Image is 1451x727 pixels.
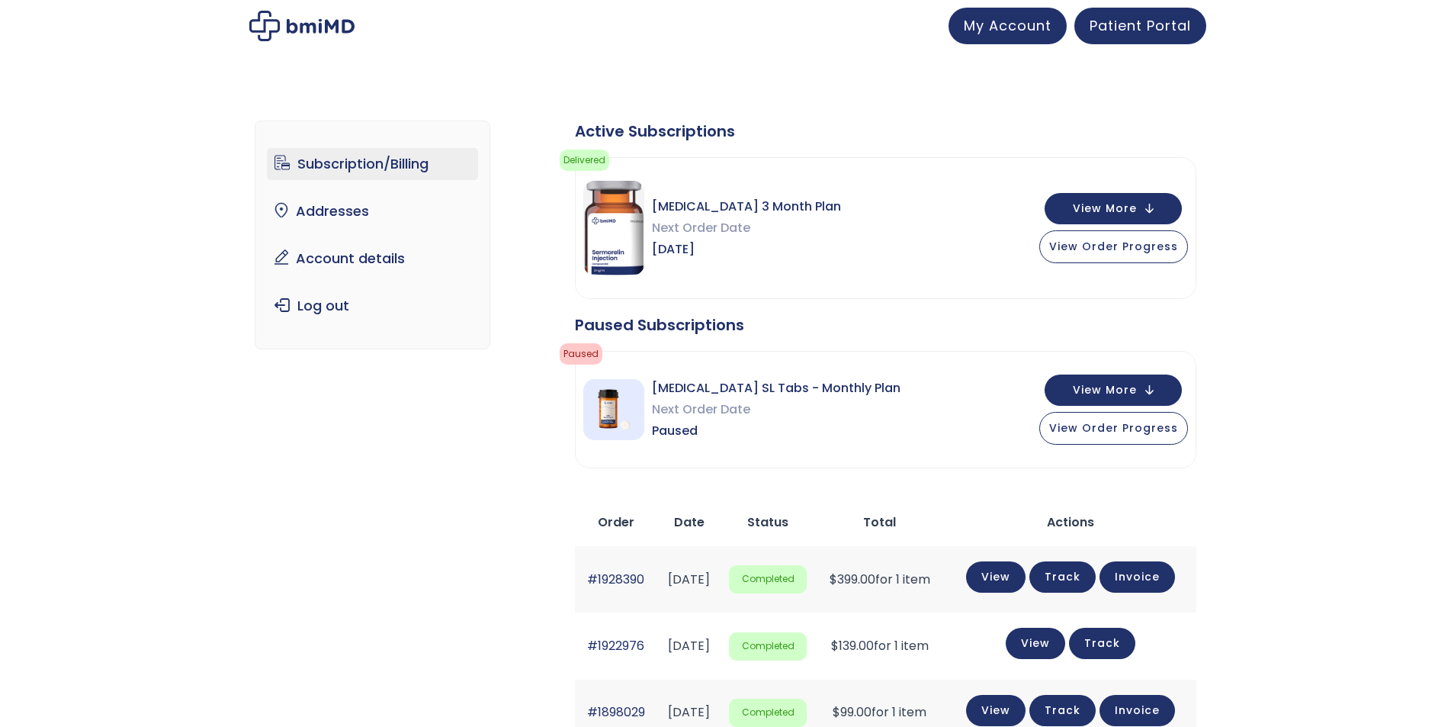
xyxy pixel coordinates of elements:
span: Order [598,513,634,531]
span: Paused [652,420,900,442]
a: #1922976 [587,637,644,655]
nav: Account pages [255,121,490,349]
td: for 1 item [814,613,945,679]
span: Status [747,513,788,531]
time: [DATE] [668,703,710,721]
span: Delivered [560,150,609,171]
span: View Order Progress [1049,239,1178,254]
a: Subscription/Billing [267,148,478,180]
span: Total [863,513,896,531]
span: View More [1073,385,1137,395]
a: Patient Portal [1074,8,1206,44]
button: View More [1045,375,1182,406]
span: Completed [729,632,807,661]
a: My Account [949,8,1067,44]
div: Paused Subscriptions [575,314,1196,336]
span: View More [1073,204,1137,214]
span: Patient Portal [1090,16,1191,35]
a: #1898029 [587,703,645,721]
a: View [1006,628,1065,659]
a: Track [1029,561,1096,593]
span: Next Order Date [652,399,900,420]
a: Addresses [267,195,478,227]
span: Actions [1047,513,1094,531]
time: [DATE] [668,571,710,588]
a: Account details [267,243,478,275]
span: Date [674,513,705,531]
a: #1928390 [587,571,644,588]
a: Invoice [1099,561,1175,593]
span: 139.00 [831,637,874,655]
span: $ [830,571,837,588]
span: 99.00 [833,703,872,721]
a: Track [1069,628,1135,659]
a: Track [1029,695,1096,726]
span: Paused [560,343,602,365]
img: Sermorelin 3 Month Plan [583,181,644,275]
div: Active Subscriptions [575,121,1196,142]
span: [MEDICAL_DATA] 3 Month Plan [652,196,841,217]
span: My Account [964,16,1051,35]
span: $ [831,637,839,655]
span: [MEDICAL_DATA] SL Tabs - Monthly Plan [652,378,900,399]
span: Completed [729,565,807,594]
a: Log out [267,290,478,322]
button: View Order Progress [1039,230,1188,263]
a: Invoice [1099,695,1175,726]
a: View [966,695,1026,726]
td: for 1 item [814,546,945,613]
button: View More [1045,193,1182,224]
span: 399.00 [830,571,875,588]
span: [DATE] [652,239,841,260]
a: View [966,561,1026,593]
span: View Order Progress [1049,420,1178,436]
span: Next Order Date [652,217,841,239]
button: View Order Progress [1039,412,1188,445]
img: My account [249,11,355,41]
img: Sermorelin SL Tabs - Monthly Plan [583,379,644,440]
span: Completed [729,699,807,727]
span: $ [833,703,840,721]
time: [DATE] [668,637,710,655]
